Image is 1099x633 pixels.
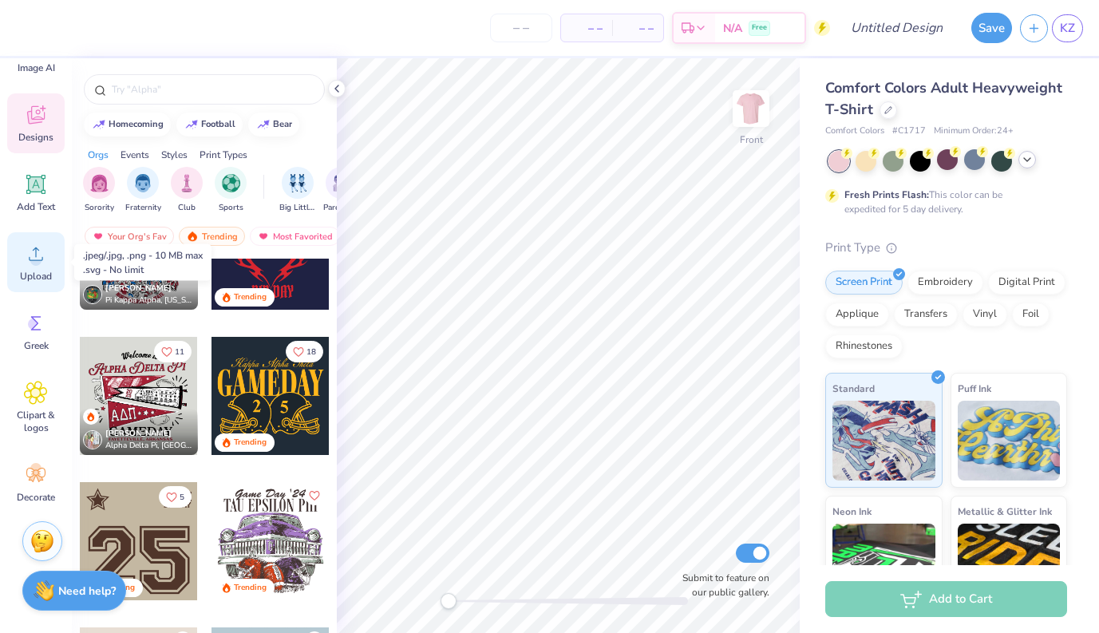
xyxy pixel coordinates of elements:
[219,202,243,214] span: Sports
[571,20,603,37] span: – –
[88,148,109,162] div: Orgs
[735,93,767,125] img: Front
[17,491,55,504] span: Decorate
[105,295,192,307] span: Pi Kappa Alpha, [US_STATE][GEOGRAPHIC_DATA]
[20,270,52,283] span: Upload
[289,174,306,192] img: Big Little Reveal Image
[894,303,958,326] div: Transfers
[185,120,198,129] img: trend_line.gif
[83,248,203,263] div: .jpeg/.jpg, .png - 10 MB max
[171,167,203,214] button: filter button
[844,188,929,201] strong: Fresh Prints Flash:
[971,13,1012,43] button: Save
[93,120,105,129] img: trend_line.gif
[200,148,247,162] div: Print Types
[305,486,324,505] button: Like
[18,131,53,144] span: Designs
[257,120,270,129] img: trend_line.gif
[105,428,172,439] span: [PERSON_NAME]
[90,174,109,192] img: Sorority Image
[441,593,457,609] div: Accessibility label
[838,12,955,44] input: Untitled Design
[279,202,316,214] span: Big Little Reveal
[201,120,235,129] div: football
[958,401,1061,481] img: Puff Ink
[222,174,240,192] img: Sports Image
[161,148,188,162] div: Styles
[1012,303,1050,326] div: Foil
[110,81,314,97] input: Try "Alpha"
[215,167,247,214] div: filter for Sports
[85,202,114,214] span: Sorority
[171,167,203,214] div: filter for Club
[234,437,267,449] div: Trending
[178,202,196,214] span: Club
[832,401,935,481] img: Standard
[279,167,316,214] div: filter for Big Little Reveal
[832,503,872,520] span: Neon Ink
[825,334,903,358] div: Rhinestones
[58,584,116,599] strong: Need help?
[323,167,360,214] div: filter for Parent's Weekend
[988,271,1065,295] div: Digital Print
[333,174,351,192] img: Parent's Weekend Image
[178,174,196,192] img: Club Image
[825,125,884,138] span: Comfort Colors
[306,348,316,356] span: 18
[323,202,360,214] span: Parent's Weekend
[234,291,267,303] div: Trending
[92,231,105,242] img: most_fav.gif
[622,20,654,37] span: – –
[85,227,174,246] div: Your Org's Fav
[723,20,742,37] span: N/A
[159,486,192,508] button: Like
[1060,19,1075,38] span: KZ
[958,380,991,397] span: Puff Ink
[121,148,149,162] div: Events
[105,440,192,452] span: Alpha Delta Pi, [GEOGRAPHIC_DATA][US_STATE] at [GEOGRAPHIC_DATA]
[490,14,552,42] input: – –
[10,409,62,434] span: Clipart & logos
[825,303,889,326] div: Applique
[125,167,161,214] div: filter for Fraternity
[752,22,767,34] span: Free
[24,339,49,352] span: Greek
[825,239,1067,257] div: Print Type
[279,167,316,214] button: filter button
[83,167,115,214] div: filter for Sorority
[844,188,1041,216] div: This color can be expedited for 5 day delivery.
[18,61,55,74] span: Image AI
[958,524,1061,603] img: Metallic & Glitter Ink
[109,120,164,129] div: homecoming
[84,113,171,136] button: homecoming
[83,263,203,277] div: .svg - No limit
[105,283,172,294] span: [PERSON_NAME]
[934,125,1014,138] span: Minimum Order: 24 +
[825,271,903,295] div: Screen Print
[215,167,247,214] button: filter button
[674,571,769,599] label: Submit to feature on our public gallery.
[832,380,875,397] span: Standard
[17,200,55,213] span: Add Text
[83,167,115,214] button: filter button
[1052,14,1083,42] a: KZ
[176,113,243,136] button: football
[286,341,323,362] button: Like
[248,113,299,136] button: bear
[175,348,184,356] span: 11
[740,133,763,147] div: Front
[154,341,192,362] button: Like
[180,493,184,501] span: 5
[125,202,161,214] span: Fraternity
[892,125,926,138] span: # C1717
[825,78,1062,119] span: Comfort Colors Adult Heavyweight T-Shirt
[323,167,360,214] button: filter button
[186,231,199,242] img: trending.gif
[963,303,1007,326] div: Vinyl
[958,503,1052,520] span: Metallic & Glitter Ink
[234,582,267,594] div: Trending
[907,271,983,295] div: Embroidery
[832,524,935,603] img: Neon Ink
[179,227,245,246] div: Trending
[273,120,292,129] div: bear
